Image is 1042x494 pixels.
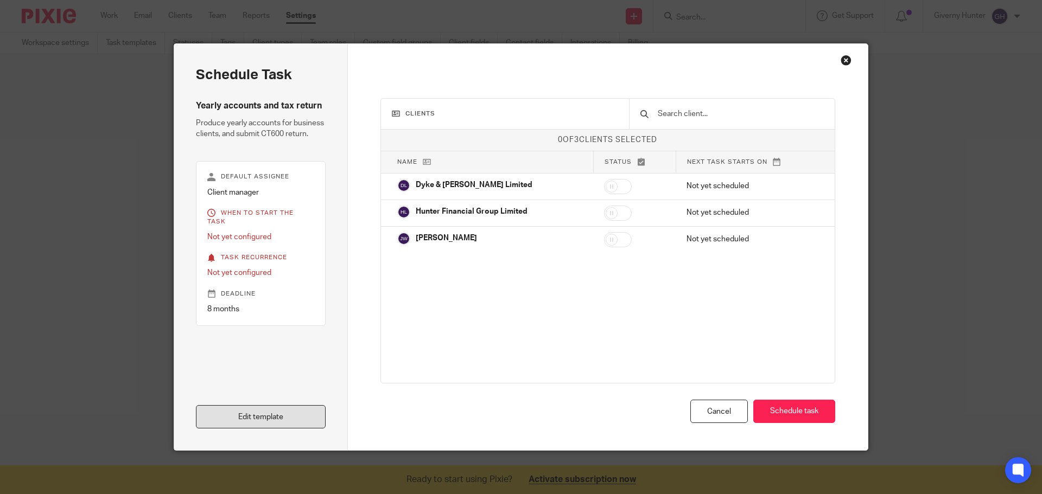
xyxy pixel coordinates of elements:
a: Edit template [196,405,326,428]
p: Produce yearly accounts for business clients, and submit CT600 return. [196,118,326,140]
p: Status [605,157,665,166]
h4: Yearly accounts and tax return [196,100,326,112]
p: Name [397,157,582,166]
p: Task recurrence [207,253,314,262]
img: svg%3E [397,232,410,245]
p: Not yet scheduled [687,207,818,218]
p: Not yet configured [207,232,314,242]
p: [PERSON_NAME] [416,233,477,243]
input: Search client... [657,108,824,120]
p: Client manager [207,187,314,198]
div: Close this dialog window [841,55,852,66]
p: When to start the task [207,209,314,226]
p: Hunter Financial Group Limited [416,206,528,217]
button: Schedule task [753,400,835,423]
p: Not yet scheduled [687,181,818,191]
img: svg%3E [397,179,410,192]
div: Cancel [690,400,748,423]
span: 3 [574,136,579,144]
p: Not yet scheduled [687,234,818,245]
p: Deadline [207,290,314,298]
p: Dyke & [PERSON_NAME] Limited [416,179,532,190]
p: Not yet configured [207,267,314,278]
p: Default assignee [207,172,314,181]
img: svg%3E [397,206,410,219]
p: of clients selected [381,134,835,145]
p: Next task starts on [687,157,818,166]
p: 8 months [207,304,314,315]
h3: Clients [392,110,619,118]
h2: Schedule task [196,66,326,84]
span: 0 [558,136,563,144]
